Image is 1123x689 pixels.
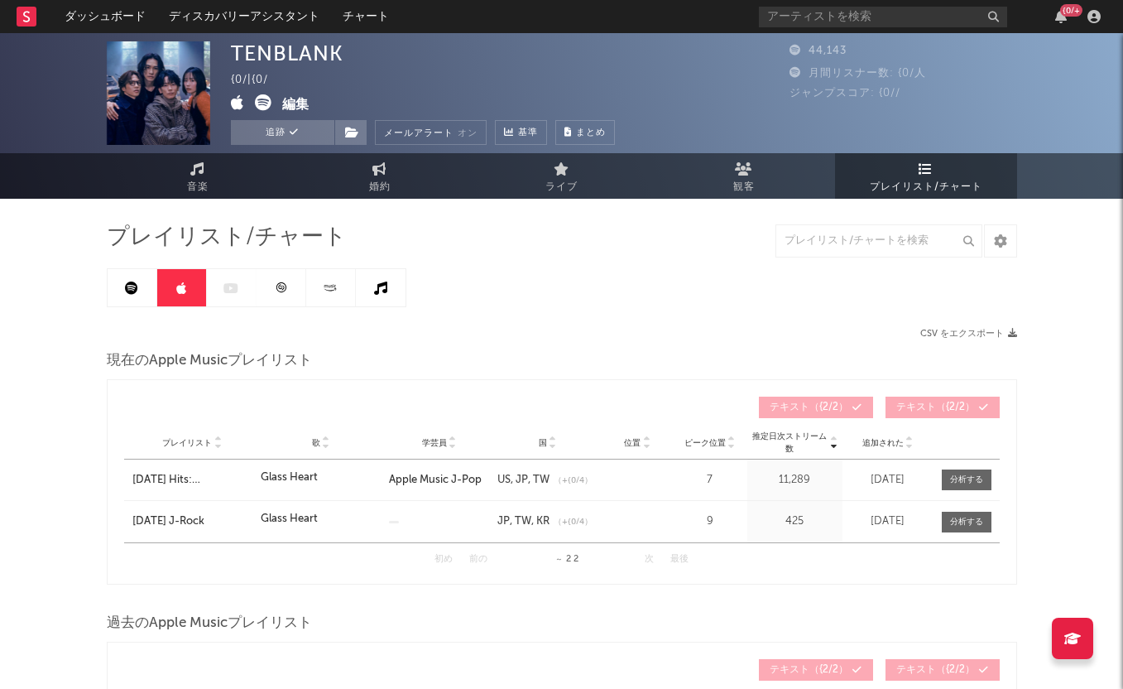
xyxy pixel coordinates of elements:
div: [DATE] [847,513,929,530]
div: Glass Heart [261,470,318,486]
button: まとめ [555,120,615,145]
div: TENBLANK [231,41,343,65]
span: 過去のApple Musicプレイリスト [107,614,312,634]
span: 音楽 [187,177,209,197]
a: JP [511,475,528,485]
span: ジャンプスコア: {0// [789,88,900,99]
span: 学芸員 [422,438,447,448]
a: [DATE] J-Rock [132,513,252,530]
span: プレイリスト/チャート [107,228,347,248]
div: {0/ | {0/ [231,70,287,90]
span: 位置 [624,438,641,448]
button: 編集 [282,94,309,115]
span: 観客 [733,177,755,197]
a: [DATE] Hits: [GEOGRAPHIC_DATA] (Domestic) [132,472,252,489]
button: 初め [434,555,453,564]
a: JP [497,516,510,527]
div: 11,289 [751,472,838,489]
a: 音楽 [107,153,289,199]
button: 最後 [670,555,689,564]
button: テキスト（{2/2） [759,397,873,418]
span: 婚約 [369,177,391,197]
span: （+{0/4） [554,475,593,487]
span: テキスト （{2/2） [770,402,848,412]
button: テキスト（{2/2） [759,659,873,681]
a: プレイリスト/チャート [835,153,1017,199]
div: {0/+ [1060,4,1082,17]
div: 9 [677,513,743,530]
div: Glass Heart [261,511,318,528]
div: [DATE] [847,472,929,489]
span: 現在のApple Musicプレイリスト [107,351,312,371]
a: 基準 [495,120,547,145]
a: Apple Music J-Pop [389,475,482,485]
span: まとめ [576,128,606,137]
input: プレイリスト/チャートを検索 [775,224,982,258]
span: ～ [555,556,563,563]
a: KR [531,516,550,527]
span: 歌 [312,438,320,448]
button: 追跡 [231,120,334,145]
span: テキスト （{2/2） [896,402,975,412]
span: テキスト （{2/2） [770,665,848,675]
div: 425 [751,513,838,530]
a: 観客 [653,153,835,199]
span: ライブ [545,177,578,197]
span: 国 [539,438,547,448]
span: テキスト （{2/2） [896,665,975,675]
a: TW [510,516,531,527]
span: 追加された [862,438,904,448]
button: {0/+ [1055,10,1067,23]
div: 7 [677,472,743,489]
span: プレイリスト/チャート [870,177,982,197]
span: 基準 [518,123,538,143]
a: 婚約 [289,153,471,199]
button: テキスト（{2/2） [885,659,1000,681]
button: 次 [645,555,654,564]
span: 44,143 [789,46,847,56]
input: アーティストを検索 [759,7,1007,27]
span: プレイリスト [162,438,212,448]
a: US [497,475,511,485]
button: 前の [469,555,487,564]
div: 2 2 [521,550,612,570]
span: （+{0/4） [554,516,593,528]
span: 推定日次ストリーム数 [751,431,828,455]
button: テキスト（{2/2） [885,397,1000,418]
a: ライブ [471,153,653,199]
em: オン [458,129,478,138]
button: メールアラートオン [375,120,487,145]
span: 月間リスナー数: {0/人 [789,68,926,79]
a: TW [528,475,550,485]
button: CSV をエクスポート [920,329,1017,339]
span: ピーク位置 [684,438,726,448]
